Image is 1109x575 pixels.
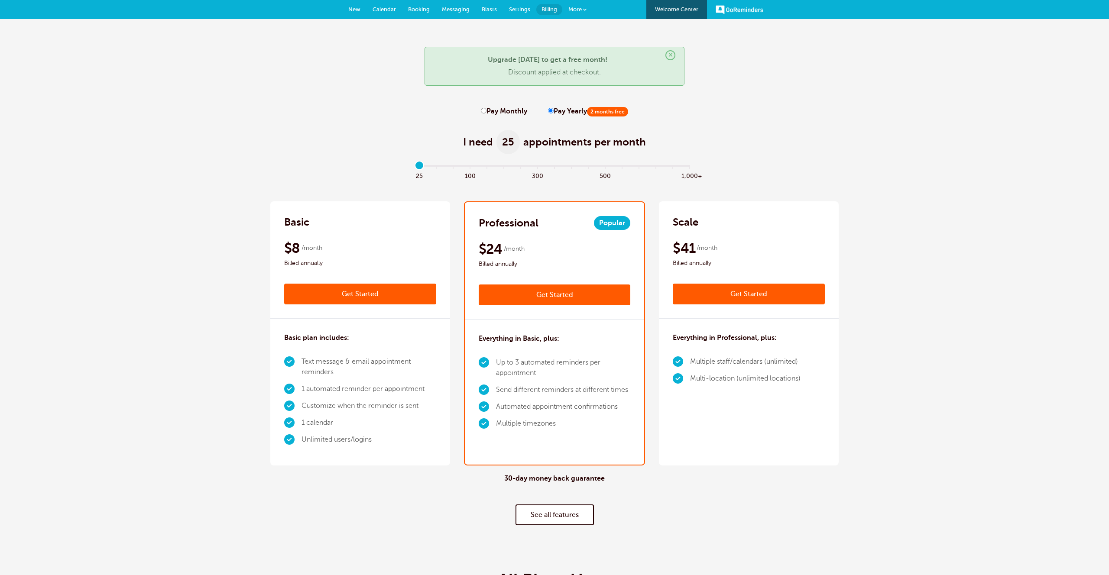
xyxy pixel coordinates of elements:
[284,215,309,229] h2: Basic
[434,68,675,77] p: Discount applied at checkout.
[479,333,559,344] h3: Everything in Basic, plus:
[690,370,801,387] li: Multi-location (unlimited locations)
[302,414,436,431] li: 1 calendar
[373,6,396,13] span: Calendar
[523,135,646,149] span: appointments per month
[481,107,527,116] label: Pay Monthly
[479,240,503,258] span: $24
[681,170,698,180] span: 1,000+
[411,170,428,180] span: 25
[673,284,825,304] a: Get Started
[302,381,436,397] li: 1 automated reminder per appointment
[496,130,520,154] span: 25
[594,216,630,230] span: Popular
[408,6,430,13] span: Booking
[673,258,825,268] span: Billed annually
[673,239,695,257] span: $41
[348,6,360,13] span: New
[482,6,497,13] span: Blasts
[697,243,717,253] span: /month
[504,475,605,483] h4: 30-day money back guarantee
[302,243,322,253] span: /month
[529,170,546,180] span: 300
[665,50,675,60] span: ×
[516,504,594,525] a: See all features
[463,135,493,149] span: I need
[496,398,631,415] li: Automated appointment confirmations
[496,354,631,381] li: Up to 3 automated reminders per appointment
[542,6,557,13] span: Billing
[462,170,479,180] span: 100
[284,333,349,343] h3: Basic plan includes:
[568,6,582,13] span: More
[442,6,470,13] span: Messaging
[504,244,525,254] span: /month
[302,353,436,381] li: Text message & email appointment reminders
[536,4,562,15] a: Billing
[488,56,607,64] strong: Upgrade [DATE] to get a free month!
[548,108,554,113] input: Pay Yearly2 months free
[302,397,436,414] li: Customize when the reminder is sent
[284,258,436,268] span: Billed annually
[284,239,300,257] span: $8
[509,6,530,13] span: Settings
[587,107,628,116] span: 2 months free
[673,333,777,343] h3: Everything in Professional, plus:
[479,259,631,269] span: Billed annually
[479,216,538,230] h2: Professional
[690,353,801,370] li: Multiple staff/calendars (unlimited)
[302,431,436,448] li: Unlimited users/logins
[479,284,631,305] a: Get Started
[284,284,436,304] a: Get Started
[481,108,486,113] input: Pay Monthly
[673,215,698,229] h2: Scale
[597,170,614,180] span: 500
[548,107,628,116] label: Pay Yearly
[496,415,631,432] li: Multiple timezones
[496,381,631,398] li: Send different reminders at different times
